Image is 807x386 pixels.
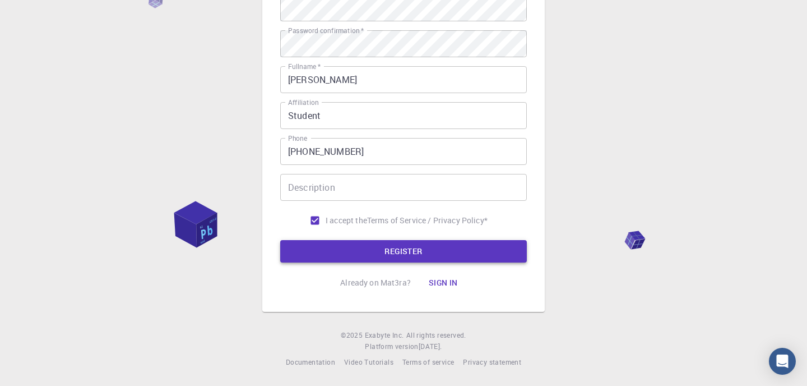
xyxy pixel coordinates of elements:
span: Documentation [286,357,335,366]
span: Privacy statement [463,357,521,366]
a: Terms of service [402,357,454,368]
span: Video Tutorials [344,357,393,366]
a: Privacy statement [463,357,521,368]
p: Already on Mat3ra? [340,277,411,288]
label: Fullname [288,62,321,71]
span: Exabyte Inc. [365,330,404,339]
a: [DATE]. [419,341,442,352]
label: Affiliation [288,98,318,107]
span: I accept the [326,215,367,226]
label: Password confirmation [288,26,364,35]
button: Sign in [420,272,467,294]
span: All rights reserved. [406,330,466,341]
div: Open Intercom Messenger [769,348,796,375]
span: Terms of service [402,357,454,366]
button: REGISTER [280,240,527,263]
a: Terms of Service / Privacy Policy* [367,215,488,226]
span: Platform version [365,341,418,352]
a: Documentation [286,357,335,368]
p: Terms of Service / Privacy Policy * [367,215,488,226]
a: Video Tutorials [344,357,393,368]
a: Exabyte Inc. [365,330,404,341]
span: [DATE] . [419,342,442,351]
label: Phone [288,134,307,143]
span: © 2025 [341,330,364,341]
